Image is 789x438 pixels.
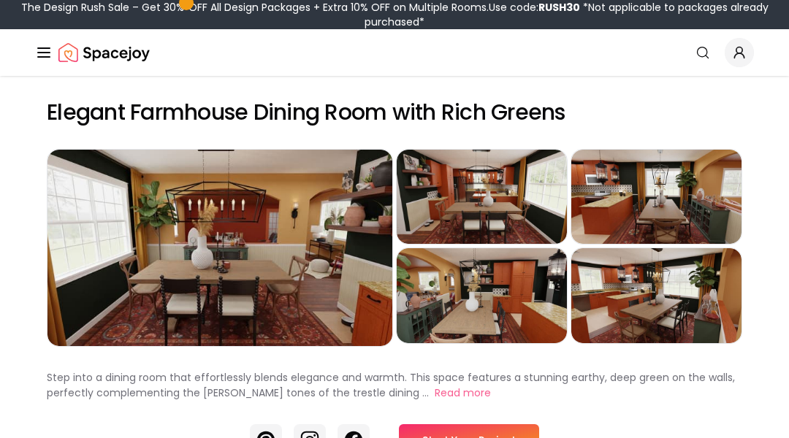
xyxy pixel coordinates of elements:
img: Spacejoy Logo [58,38,150,67]
p: Step into a dining room that effortlessly blends elegance and warmth. This space features a stunn... [47,370,735,400]
button: Read more [435,385,491,401]
a: Spacejoy [58,38,150,67]
nav: Global [35,29,754,76]
h2: Elegant Farmhouse Dining Room with Rich Greens [47,99,742,126]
